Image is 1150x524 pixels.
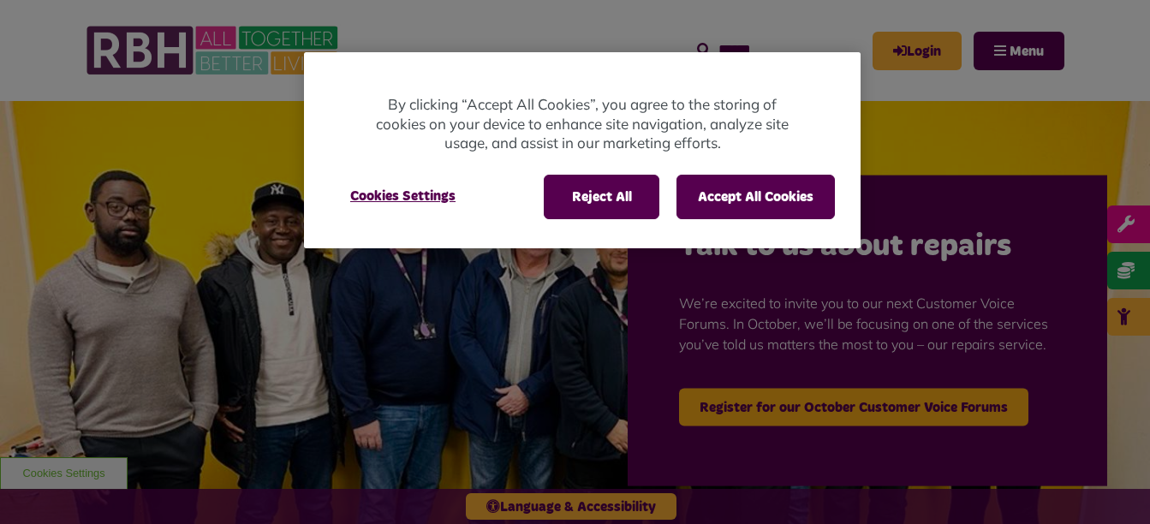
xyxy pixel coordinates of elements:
[304,52,861,248] div: Privacy
[676,175,835,219] button: Accept All Cookies
[304,52,861,248] div: Cookie banner
[544,175,659,219] button: Reject All
[330,175,476,217] button: Cookies Settings
[372,95,792,153] p: By clicking “Accept All Cookies”, you agree to the storing of cookies on your device to enhance s...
